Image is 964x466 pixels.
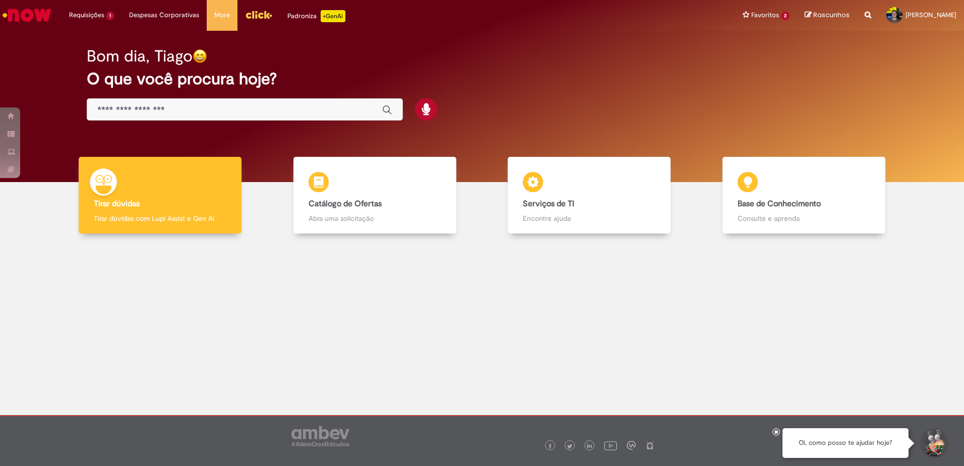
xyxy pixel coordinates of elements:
p: Consulte e aprenda [738,213,870,223]
b: Catálogo de Ofertas [309,199,382,209]
b: Serviços de TI [523,199,574,209]
img: logo_footer_ambev_rotulo_gray.png [291,426,349,446]
p: Abra uma solicitação [309,213,441,223]
span: Despesas Corporativas [129,10,199,20]
span: 1 [106,12,114,20]
h2: O que você procura hoje? [87,70,877,88]
div: Padroniza [287,10,345,22]
span: Requisições [69,10,104,20]
a: Serviços de TI Encontre ajuda [482,157,697,234]
img: logo_footer_youtube.png [604,439,617,452]
div: Oi, como posso te ajudar hoje? [782,428,909,458]
p: +GenAi [321,10,345,22]
img: happy-face.png [193,49,207,64]
img: logo_footer_workplace.png [627,441,636,450]
p: Tirar dúvidas com Lupi Assist e Gen Ai [94,213,226,223]
button: Iniciar Conversa de Suporte [919,428,949,458]
a: Rascunhos [805,11,850,20]
span: Rascunhos [813,10,850,20]
b: Tirar dúvidas [94,199,140,209]
img: ServiceNow [1,5,53,25]
h2: Bom dia, Tiago [87,47,193,65]
span: More [214,10,230,20]
span: 2 [781,12,790,20]
b: Base de Conhecimento [738,199,821,209]
img: logo_footer_twitter.png [567,444,572,449]
span: Favoritos [751,10,779,20]
p: Encontre ajuda [523,213,655,223]
img: logo_footer_facebook.png [548,444,553,449]
a: Tirar dúvidas Tirar dúvidas com Lupi Assist e Gen Ai [53,157,268,234]
span: [PERSON_NAME] [906,11,956,19]
img: logo_footer_naosei.png [645,441,654,450]
a: Base de Conhecimento Consulte e aprenda [697,157,912,234]
img: click_logo_yellow_360x200.png [245,7,272,22]
a: Catálogo de Ofertas Abra uma solicitação [268,157,483,234]
img: logo_footer_linkedin.png [587,443,592,449]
